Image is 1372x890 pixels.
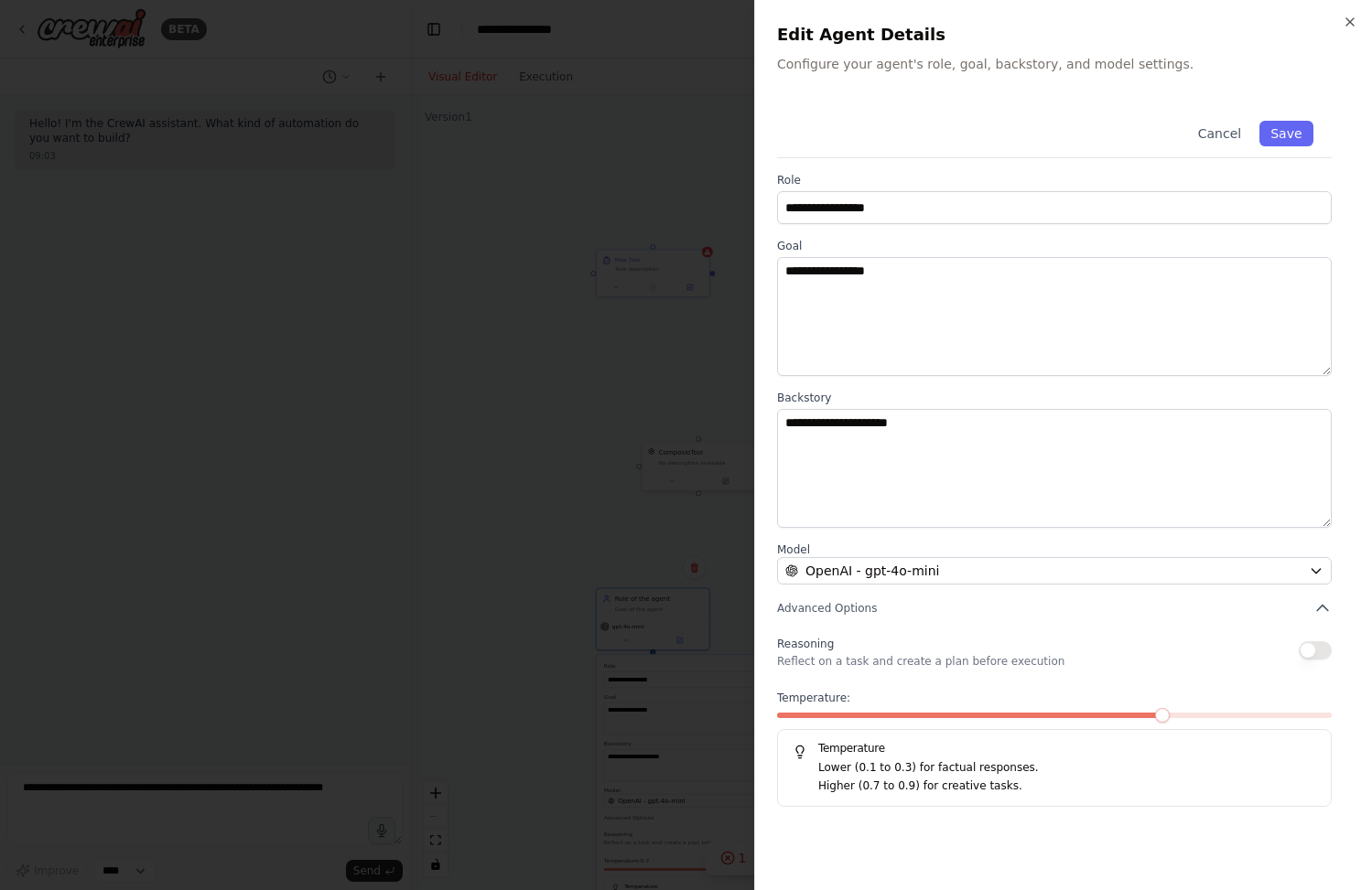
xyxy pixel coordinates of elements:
[777,599,1332,617] button: Advanced Options
[793,741,1316,756] h5: Temperature
[777,391,1332,405] label: Backstory
[1260,121,1313,146] button: Save
[777,557,1332,584] button: OpenAI - gpt-4o-mini
[777,638,834,650] span: Reasoning
[777,55,1350,73] p: Configure your agent's role, goal, backstory, and model settings.
[777,542,1332,557] label: Model
[777,239,1332,253] label: Goal
[805,562,939,580] span: OpenAI - gpt-4o-mini
[777,173,1332,188] label: Role
[777,691,850,705] span: Temperature:
[777,654,1064,669] p: Reflect on a task and create a plan before execution
[818,759,1316,777] p: Lower (0.1 to 0.3) for factual responses.
[1187,121,1252,146] button: Cancel
[818,777,1316,796] p: Higher (0.7 to 0.9) for creative tasks.
[777,601,877,616] span: Advanced Options
[777,22,1350,48] h2: Edit Agent Details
